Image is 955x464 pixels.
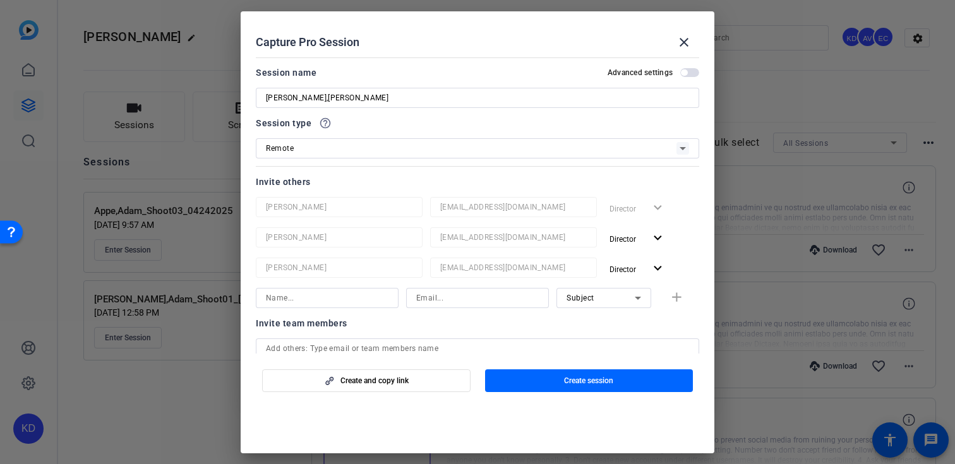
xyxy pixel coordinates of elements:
[485,369,694,392] button: Create session
[610,235,636,244] span: Director
[319,117,332,129] mat-icon: help_outline
[262,369,471,392] button: Create and copy link
[256,27,699,57] div: Capture Pro Session
[256,116,311,131] span: Session type
[416,290,539,306] input: Email...
[266,199,412,215] input: Name...
[440,199,587,215] input: Email...
[440,230,587,245] input: Email...
[564,376,613,386] span: Create session
[650,230,666,246] mat-icon: expand_more
[604,227,671,250] button: Director
[650,261,666,277] mat-icon: expand_more
[567,294,594,302] span: Subject
[256,174,699,189] div: Invite others
[440,260,587,275] input: Email...
[266,290,388,306] input: Name...
[340,376,409,386] span: Create and copy link
[266,260,412,275] input: Name...
[608,68,673,78] h2: Advanced settings
[256,65,316,80] div: Session name
[266,144,294,153] span: Remote
[256,316,699,331] div: Invite team members
[604,258,671,280] button: Director
[610,265,636,274] span: Director
[676,35,692,50] mat-icon: close
[266,341,689,356] input: Add others: Type email or team members name
[266,90,689,105] input: Enter Session Name
[266,230,412,245] input: Name...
